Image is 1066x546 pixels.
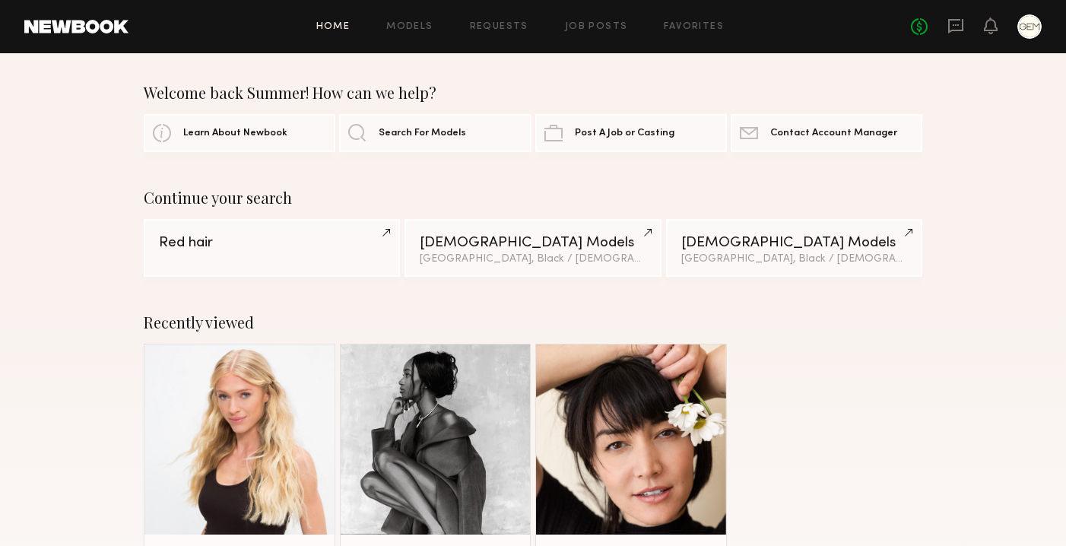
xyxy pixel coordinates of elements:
a: [DEMOGRAPHIC_DATA] Models[GEOGRAPHIC_DATA], Black / [DEMOGRAPHIC_DATA] [666,219,922,277]
a: Requests [470,22,528,32]
div: [GEOGRAPHIC_DATA], Black / [DEMOGRAPHIC_DATA] [681,254,907,265]
div: [GEOGRAPHIC_DATA], Black / [DEMOGRAPHIC_DATA] [420,254,646,265]
a: [DEMOGRAPHIC_DATA] Models[GEOGRAPHIC_DATA], Black / [DEMOGRAPHIC_DATA] [405,219,661,277]
a: Home [316,22,351,32]
div: Welcome back Summer! How can we help? [144,84,922,102]
span: Learn About Newbook [183,129,287,138]
div: Continue your search [144,189,922,207]
span: Post A Job or Casting [575,129,674,138]
a: Models [386,22,433,32]
a: Job Posts [565,22,628,32]
a: Favorites [664,22,724,32]
div: Red hair [159,236,385,250]
a: Red hair [144,219,400,277]
div: [DEMOGRAPHIC_DATA] Models [420,236,646,250]
span: Search For Models [379,129,466,138]
a: Contact Account Manager [731,114,922,152]
span: Contact Account Manager [770,129,897,138]
a: Search For Models [339,114,531,152]
a: Post A Job or Casting [535,114,727,152]
a: Learn About Newbook [144,114,335,152]
div: [DEMOGRAPHIC_DATA] Models [681,236,907,250]
div: Recently viewed [144,313,922,332]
